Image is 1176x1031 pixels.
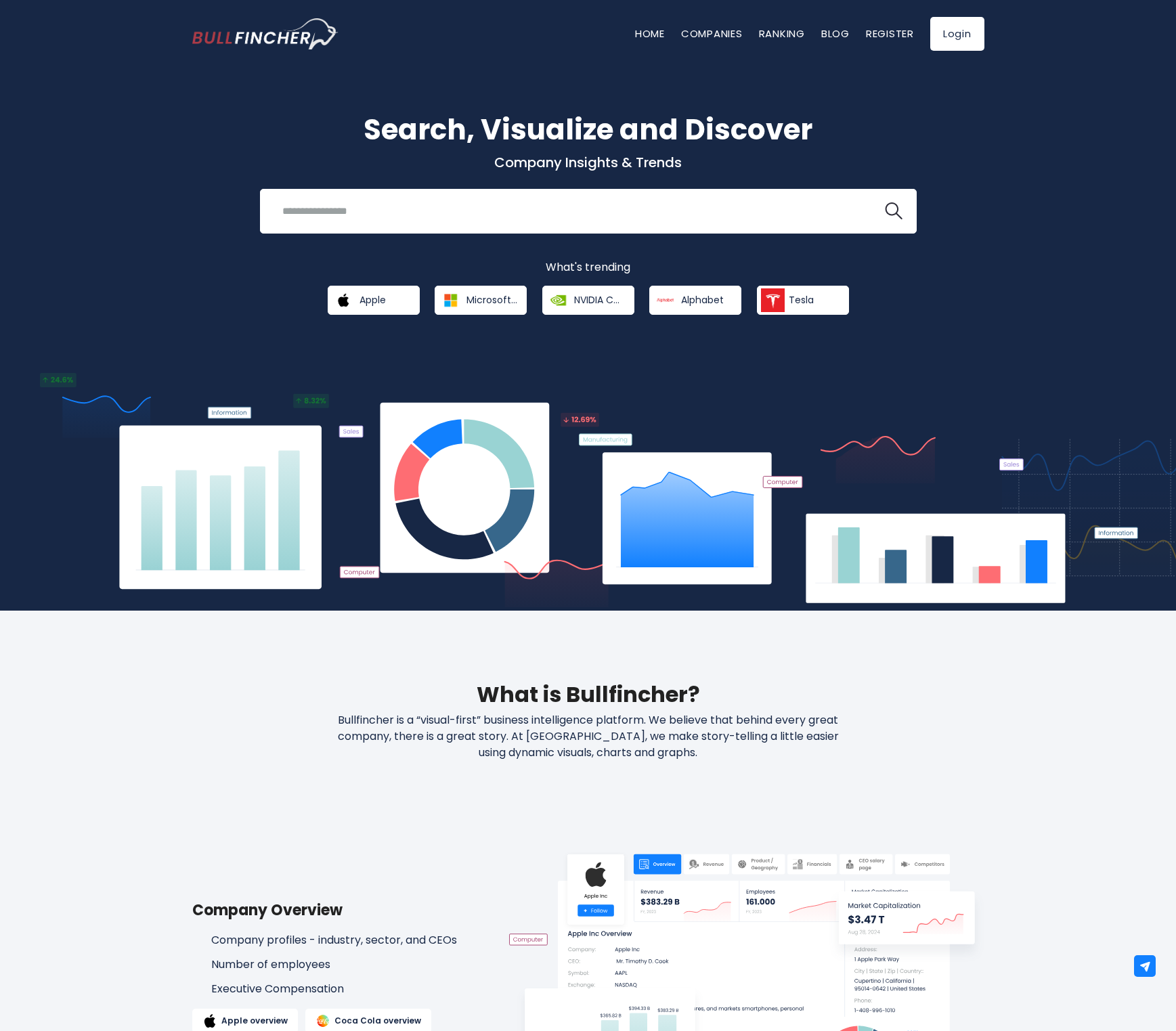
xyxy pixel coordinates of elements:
[192,18,339,49] img: Bullfincher logo
[866,26,914,41] a: Register
[574,294,625,306] span: NVIDIA Corporation
[192,108,984,151] h1: Search, Visualize and Discover
[681,26,743,41] a: Companies
[192,678,984,711] h2: What is Bullfincher?
[192,899,482,921] h3: Company Overview
[328,286,420,315] a: Apple
[192,958,482,972] li: Number of employees
[192,261,984,275] p: What's trending
[435,286,527,315] a: Microsoft Corporation
[649,286,741,315] a: Alphabet
[299,712,877,761] p: Bullfincher is a “visual-first” business intelligence platform. We believe that behind every grea...
[360,294,386,306] span: Apple
[757,286,849,315] a: Tesla
[192,154,984,171] p: Company Insights & Trends
[759,26,805,41] a: Ranking
[821,26,850,41] a: Blog
[930,17,984,51] a: Login
[542,286,634,315] a: NVIDIA Corporation
[192,18,338,49] a: Go to homepage
[466,294,517,306] span: Microsoft Corporation
[635,26,665,41] a: Home
[192,934,482,948] li: Company profiles - industry, sector, and CEOs
[192,982,482,996] li: Executive Compensation
[789,294,814,306] span: Tesla
[681,294,724,306] span: Alphabet
[885,202,902,220] img: search icon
